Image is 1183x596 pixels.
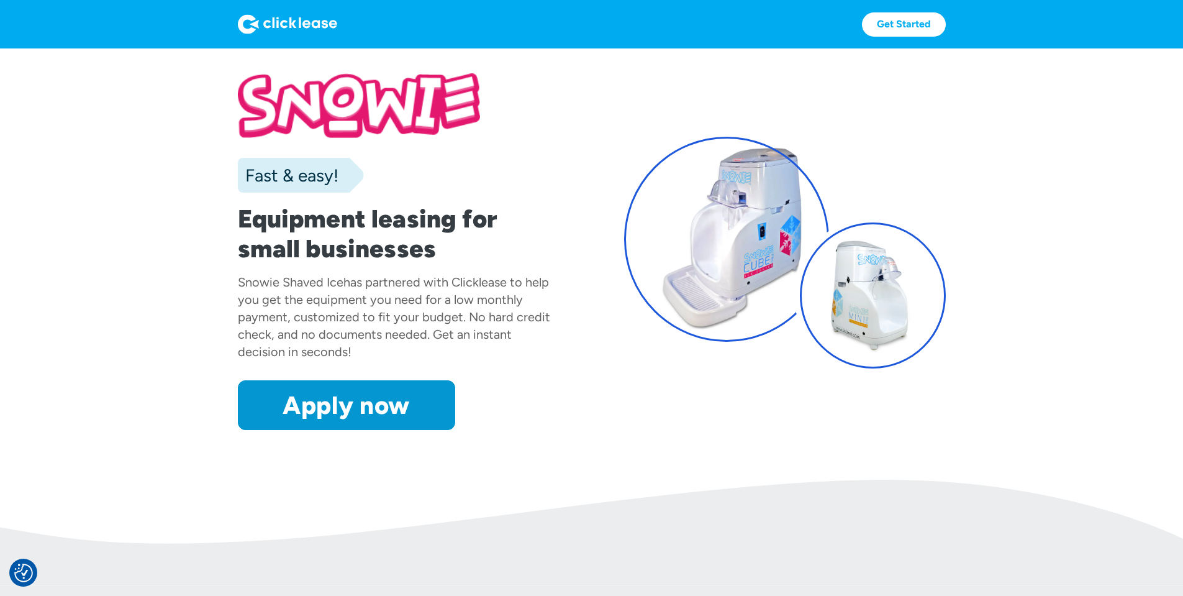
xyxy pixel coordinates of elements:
div: Snowie Shaved Ice [238,275,343,290]
img: Logo [238,14,337,34]
div: Fast & easy! [238,163,338,188]
a: Apply now [238,380,455,430]
h1: Equipment leasing for small businesses [238,204,560,264]
button: Consent Preferences [14,564,33,582]
div: has partnered with Clicklease to help you get the equipment you need for a low monthly payment, c... [238,275,550,359]
a: Get Started [862,12,946,37]
img: Revisit consent button [14,564,33,582]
